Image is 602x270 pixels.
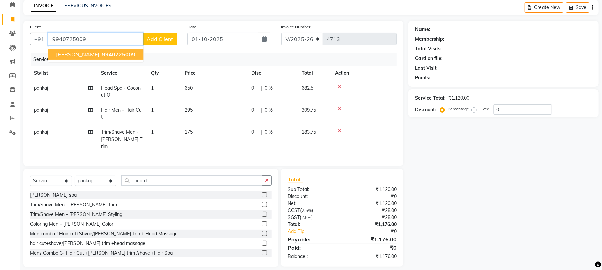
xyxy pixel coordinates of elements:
[415,106,436,113] div: Discount:
[415,36,444,43] div: Membership:
[265,129,273,136] span: 0 %
[331,66,397,81] th: Action
[261,107,262,114] span: |
[302,129,316,135] span: 183.75
[297,66,331,81] th: Total
[147,66,180,81] th: Qty
[30,211,122,218] div: Trim/Shave Men - [PERSON_NAME] Styling
[342,200,402,207] div: ₹1,120.00
[342,221,402,228] div: ₹1,176.00
[30,24,41,30] label: Client
[479,106,489,112] label: Fixed
[48,33,143,45] input: Search by Name/Mobile/Email/Code
[151,129,154,135] span: 1
[101,85,141,98] span: Head Spa - Coconut Oil
[101,107,142,120] span: Hair Men - Hair Cut
[342,193,402,200] div: ₹0
[185,129,193,135] span: 175
[342,235,402,243] div: ₹1,176.00
[288,214,300,220] span: SGST
[30,192,77,199] div: [PERSON_NAME] spa
[342,244,402,252] div: ₹0
[143,33,177,45] button: Add Client
[283,235,342,243] div: Payable:
[121,175,262,186] input: Search or Scan
[251,85,258,92] span: 0 F
[288,207,300,213] span: CGST
[101,129,142,149] span: Trim/Shave Men - [PERSON_NAME] Trim
[281,24,311,30] label: Invoice Number
[30,201,117,208] div: Trim/Shave Men - [PERSON_NAME] Trim
[30,240,145,247] div: hair cut+shave/[PERSON_NAME] trim +head massage
[247,66,297,81] th: Disc
[102,51,132,58] span: 994072500
[151,107,154,113] span: 1
[30,230,178,237] div: Men combo 1Hair cut+Shvae/[PERSON_NAME] Trim+ Head Massage
[566,2,589,13] button: Save
[288,176,303,183] span: Total
[525,2,563,13] button: Create New
[31,53,402,66] div: Services
[448,95,469,102] div: ₹1,120.00
[283,244,342,252] div: Paid:
[283,193,342,200] div: Discount:
[415,74,430,81] div: Points:
[283,186,342,193] div: Sub Total:
[265,85,273,92] span: 0 %
[415,55,443,62] div: Card on file:
[30,33,49,45] button: +91
[147,36,173,42] span: Add Client
[342,214,402,221] div: ₹28.00
[261,129,262,136] span: |
[342,207,402,214] div: ₹28.00
[101,51,135,58] ngb-highlight: 9
[448,106,469,112] label: Percentage
[283,207,342,214] div: ( )
[185,85,193,91] span: 650
[251,107,258,114] span: 0 F
[415,95,446,102] div: Service Total:
[283,221,342,228] div: Total:
[34,85,48,91] span: pankaj
[415,26,430,33] div: Name:
[30,250,173,257] div: Mens Combo 3- Hair Cut +[PERSON_NAME] trim /shave +Hair Spa
[30,221,113,228] div: Coloring Men - [PERSON_NAME] Color
[283,214,342,221] div: ( )
[302,208,312,213] span: 2.5%
[352,228,402,235] div: ₹0
[302,107,316,113] span: 309.75
[30,66,97,81] th: Stylist
[185,107,193,113] span: 295
[283,200,342,207] div: Net:
[415,45,442,52] div: Total Visits:
[342,186,402,193] div: ₹1,120.00
[342,253,402,260] div: ₹1,176.00
[151,85,154,91] span: 1
[64,3,111,9] a: PREVIOUS INVOICES
[97,66,147,81] th: Service
[302,85,313,91] span: 682.5
[261,85,262,92] span: |
[180,66,247,81] th: Price
[34,129,48,135] span: pankaj
[56,51,99,58] span: [PERSON_NAME]
[187,24,196,30] label: Date
[265,107,273,114] span: 0 %
[251,129,258,136] span: 0 F
[415,65,438,72] div: Last Visit:
[301,215,311,220] span: 2.5%
[283,253,342,260] div: Balance :
[34,107,48,113] span: pankaj
[283,228,352,235] a: Add Tip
